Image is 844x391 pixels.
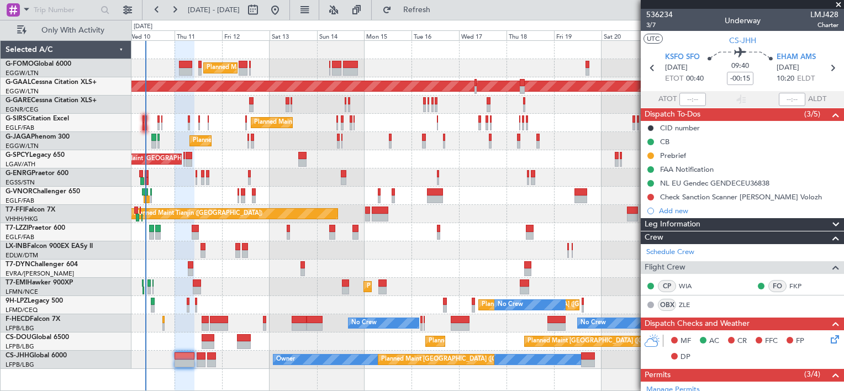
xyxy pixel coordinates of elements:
[645,231,663,244] span: Crew
[34,2,97,18] input: Trip Number
[768,280,787,292] div: FO
[679,281,704,291] a: WIA
[276,351,295,368] div: Owner
[6,69,39,77] a: EGGW/LTN
[645,318,750,330] span: Dispatch Checks and Weather
[658,280,676,292] div: CP
[6,178,35,187] a: EGSS/STN
[207,60,381,76] div: Planned Maint [GEOGRAPHIC_DATA] ([GEOGRAPHIC_DATA])
[6,134,31,140] span: G-JAGA
[804,368,820,380] span: (3/4)
[6,298,63,304] a: 9H-LPZLegacy 500
[6,361,34,369] a: LFPB/LBG
[6,342,34,351] a: LFPB/LBG
[412,30,459,40] div: Tue 16
[6,279,27,286] span: T7-EMI
[777,73,794,84] span: 10:20
[808,94,826,105] span: ALDT
[6,279,73,286] a: T7-EMIHawker 900XP
[660,192,822,202] div: Check Sanction Scanner [PERSON_NAME] Volozh
[6,197,34,205] a: EGLF/FAB
[6,79,31,86] span: G-GAAL
[6,352,29,359] span: CS-JHH
[602,30,649,40] div: Sat 20
[6,188,80,195] a: G-VNORChallenger 650
[6,334,31,341] span: CS-DOU
[686,73,704,84] span: 00:40
[6,270,74,278] a: EVRA/[PERSON_NAME]
[643,34,663,44] button: UTC
[731,61,749,72] span: 09:40
[646,9,673,20] span: 536234
[127,30,175,40] div: Wed 10
[765,336,778,347] span: FFC
[6,215,38,223] a: VHHH/HKG
[810,9,838,20] span: LMJ428
[660,165,714,174] div: FAA Notification
[645,261,685,274] span: Flight Crew
[554,30,602,40] div: Fri 19
[6,188,33,195] span: G-VNOR
[6,115,69,122] a: G-SIRSCitation Excel
[482,297,638,313] div: Planned [GEOGRAPHIC_DATA] ([GEOGRAPHIC_DATA])
[729,35,756,46] span: CS-JHH
[737,336,747,347] span: CR
[581,315,606,331] div: No Crew
[270,30,317,40] div: Sat 13
[681,352,690,363] span: DP
[6,225,28,231] span: T7-LZZI
[367,278,472,295] div: Planned Maint [GEOGRAPHIC_DATA]
[507,30,554,40] div: Thu 18
[679,93,706,106] input: --:--
[6,105,39,114] a: EGNR/CEG
[6,352,67,359] a: CS-JHHGlobal 6000
[6,243,27,250] span: LX-INB
[527,333,701,350] div: Planned Maint [GEOGRAPHIC_DATA] ([GEOGRAPHIC_DATA])
[658,299,676,311] div: OBX
[6,170,31,177] span: G-ENRG
[193,133,367,149] div: Planned Maint [GEOGRAPHIC_DATA] ([GEOGRAPHIC_DATA])
[646,20,673,30] span: 3/7
[6,61,34,67] span: G-FOMO
[646,247,694,258] a: Schedule Crew
[645,218,700,231] span: Leg Information
[665,52,700,63] span: KSFO SFO
[6,288,38,296] a: LFMN/NCE
[679,300,704,310] a: ZLE
[29,27,117,34] span: Only With Activity
[6,261,78,268] a: T7-DYNChallenger 604
[6,233,34,241] a: EGLF/FAB
[6,79,97,86] a: G-GAALCessna Citation XLS+
[658,94,677,105] span: ATOT
[377,1,444,19] button: Refresh
[777,52,816,63] span: EHAM AMS
[6,97,97,104] a: G-GARECessna Citation XLS+
[6,251,38,260] a: EDLW/DTM
[351,315,377,331] div: No Crew
[498,297,523,313] div: No Crew
[645,108,700,121] span: Dispatch To-Dos
[12,22,120,39] button: Only With Activity
[665,73,683,84] span: ETOT
[665,62,688,73] span: [DATE]
[6,298,28,304] span: 9H-LPZ
[188,5,240,15] span: [DATE] - [DATE]
[6,334,69,341] a: CS-DOUGlobal 6500
[364,30,412,40] div: Mon 15
[660,178,769,188] div: NL EU Gendec GENDECEU36838
[6,170,68,177] a: G-ENRGPraetor 600
[6,152,29,158] span: G-SPCY
[645,369,671,382] span: Permits
[6,160,35,168] a: LGAV/ATH
[810,20,838,30] span: Charter
[6,306,38,314] a: LFMD/CEQ
[6,115,27,122] span: G-SIRS
[6,61,71,67] a: G-FOMOGlobal 6000
[317,30,365,40] div: Sun 14
[175,30,222,40] div: Thu 11
[6,124,34,132] a: EGLF/FAB
[6,316,30,323] span: F-HECD
[6,134,70,140] a: G-JAGAPhenom 300
[659,206,838,215] div: Add new
[6,324,34,332] a: LFPB/LBG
